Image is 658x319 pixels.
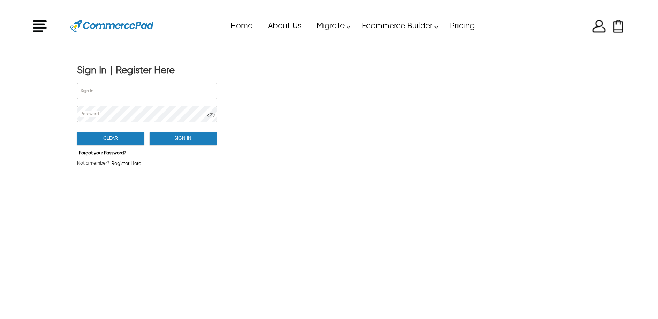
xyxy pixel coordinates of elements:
div: Register Here [116,64,175,76]
button: Sign In [150,132,217,145]
img: profile-header-menu-icon-v4 [592,19,606,33]
div: | [110,64,112,76]
a: Home [222,18,260,34]
div: Shopping Cart [613,19,624,33]
a: Ecommerce Builder [354,18,442,34]
span: Not a member? [77,160,109,167]
a: Shopping Cart [611,19,625,33]
button: Forgot your Password? [77,149,128,158]
img: hamburger-menu-icon-v4 [33,19,47,33]
a: Website Logo for Commerce Pad [64,10,159,42]
div: Sign In [77,64,107,76]
img: Website Logo for Commerce Pad [70,10,153,42]
a: About Us [260,18,309,34]
span: Register Here [111,160,141,167]
img: shopping-cart-header-icon-v4 [611,19,625,33]
a: Pricing [442,18,482,34]
a: Migrate [309,18,354,34]
button: Clear [77,132,144,145]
